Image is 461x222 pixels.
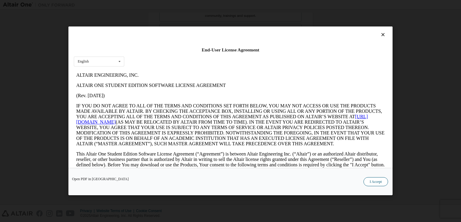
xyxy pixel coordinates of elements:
[78,60,89,63] div: English
[2,44,294,54] a: [URL][DOMAIN_NAME]
[72,177,129,181] a: Open PDF in [GEOGRAPHIC_DATA]
[2,23,311,28] p: (Rev. [DATE])
[2,13,311,18] p: ALTAIR ONE STUDENT EDITION SOFTWARE LICENSE AGREEMENT
[363,177,388,187] button: I Accept
[74,47,387,53] div: End-User License Agreement
[2,81,311,103] p: This Altair One Student Edition Software License Agreement (“Agreement”) is between Altair Engine...
[2,2,311,8] p: ALTAIR ENGINEERING, INC.
[2,33,311,76] p: IF YOU DO NOT AGREE TO ALL OF THE TERMS AND CONDITIONS SET FORTH BELOW, YOU MAY NOT ACCESS OR USE...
